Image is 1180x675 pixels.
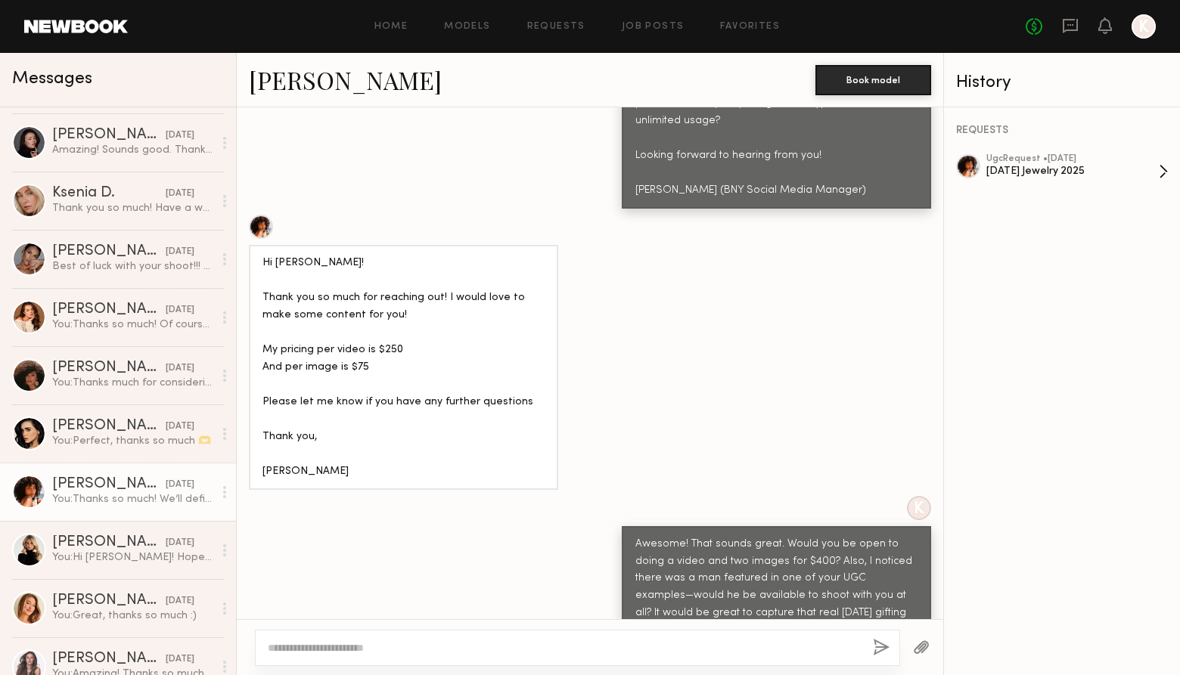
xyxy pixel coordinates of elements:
a: [PERSON_NAME] [249,63,442,96]
div: [DATE] [166,361,194,376]
div: You: Great, thanks so much :) [52,608,213,623]
div: Ksenia D. [52,186,166,201]
div: [PERSON_NAME] [52,593,166,608]
div: [DATE] [166,245,194,259]
div: [PERSON_NAME] [52,477,166,492]
div: [DATE] [166,187,194,201]
div: You: Thanks much for considering our request and for providing your rate. Unfortunately, this is ... [52,376,213,390]
button: Book model [815,65,931,95]
a: Job Posts [622,22,685,32]
div: [DATE] [166,536,194,550]
a: Home [374,22,408,32]
a: Models [444,22,490,32]
div: [PERSON_NAME] [52,652,166,667]
div: [DATE] [166,128,194,143]
div: [PERSON_NAME] [52,302,166,317]
div: Best of luck with your shoot!!! Hope to align in the future! [52,259,213,274]
a: ugcRequest •[DATE][DATE] Jewelry 2025 [986,154,1168,189]
div: Thank you so much! Have a wonderful day! [52,201,213,215]
div: [DATE] [166,652,194,667]
div: [DATE] [166,303,194,317]
div: [PERSON_NAME] [52,535,166,550]
div: [PERSON_NAME] [52,419,166,434]
a: Book model [815,73,931,85]
div: You: Thanks so much! We’ll definitely tag you when we start sharing everything on Instagram! 🫶 [52,492,213,506]
div: REQUESTS [956,125,1168,136]
div: [DATE] [166,478,194,492]
div: History [956,74,1168,91]
div: [DATE] [166,420,194,434]
div: You: Perfect, thanks so much 🫶 [52,434,213,448]
div: ugc Request • [DATE] [986,154,1159,164]
span: Messages [12,70,92,88]
div: Hi [PERSON_NAME]! Thank you so much for reaching out! I would love to make some content for you! ... [262,255,545,480]
div: [PERSON_NAME] [52,361,166,376]
a: Requests [527,22,585,32]
a: Favorites [720,22,780,32]
div: Amazing! Sounds good. Thank you [52,143,213,157]
div: You: Hi [PERSON_NAME]! Hope you are doing fantastic 💖 We absolutely loved the video you made for ... [52,550,213,565]
div: [DATE] Jewelry 2025 [986,164,1159,178]
div: You: Thanks so much! Of course 💖 [52,317,213,332]
div: [DATE] [166,594,194,608]
div: [PERSON_NAME] [52,244,166,259]
div: [PERSON_NAME] [52,128,166,143]
a: K [1132,14,1156,39]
